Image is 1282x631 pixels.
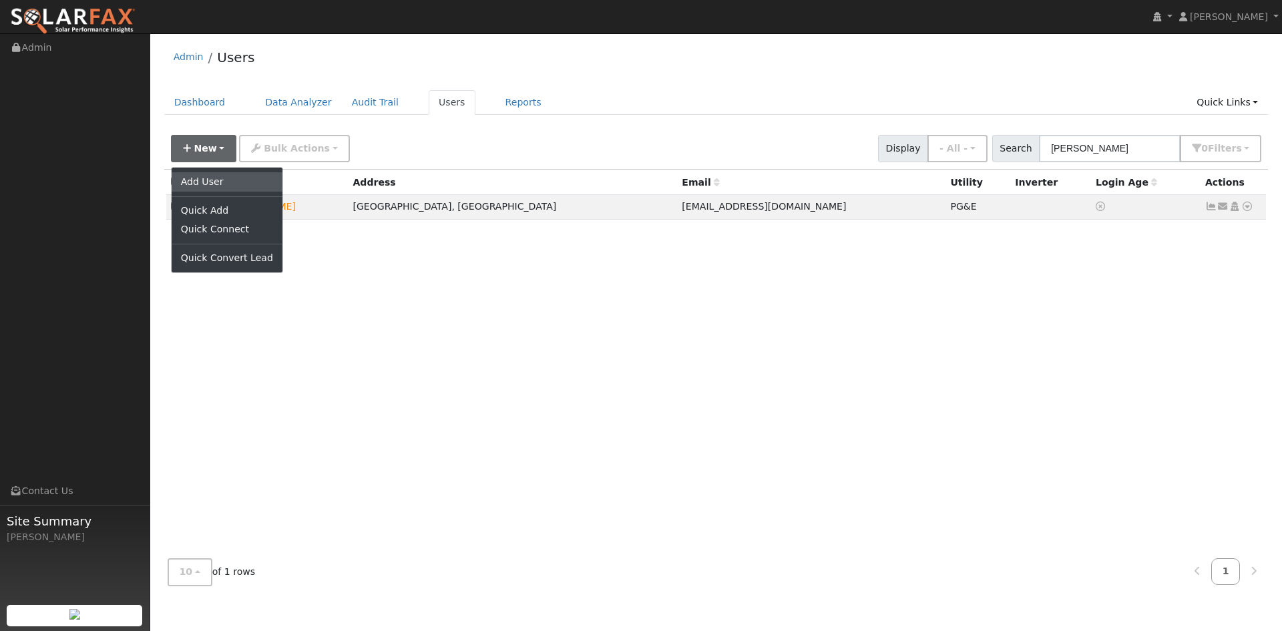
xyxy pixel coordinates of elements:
td: [GEOGRAPHIC_DATA], [GEOGRAPHIC_DATA] [348,195,677,220]
div: [PERSON_NAME] [7,530,143,544]
img: retrieve [69,609,80,620]
a: Users [217,49,254,65]
div: Inverter [1015,176,1086,190]
button: - All - [927,135,988,162]
a: Dashboard [164,90,236,115]
a: Quick Links [1187,90,1268,115]
a: 1 [1211,558,1241,584]
a: Login As [1229,201,1241,212]
span: 10 [180,566,193,577]
a: Quick Add [172,202,282,220]
a: Add User [172,172,282,191]
button: Bulk Actions [239,135,349,162]
span: Filter [1208,143,1242,154]
a: Admin [174,51,204,62]
button: New [171,135,237,162]
a: Data Analyzer [255,90,342,115]
span: [EMAIL_ADDRESS][DOMAIN_NAME] [682,201,846,212]
span: Site Summary [7,512,143,530]
a: Reports [495,90,552,115]
span: of 1 rows [168,558,256,586]
input: Search [1039,135,1181,162]
span: Bulk Actions [264,143,330,154]
span: [PERSON_NAME] [1190,11,1268,22]
div: Actions [1205,176,1261,190]
a: Show Graph [1205,201,1217,212]
span: Email [682,177,719,188]
a: cwallender@gmail.com [1217,200,1229,214]
span: s [1236,143,1241,154]
a: Quick Convert Lead [172,249,282,268]
span: PG&E [950,201,976,212]
span: Days since last login [1096,177,1157,188]
div: Utility [950,176,1006,190]
a: Users [429,90,475,115]
img: SolarFax [10,7,136,35]
span: Display [878,135,928,162]
a: Quick Connect [172,220,282,239]
span: Search [992,135,1040,162]
a: Other actions [1241,200,1253,214]
div: Address [353,176,672,190]
button: 0Filters [1180,135,1261,162]
span: New [194,143,216,154]
a: Audit Trail [342,90,409,115]
button: 10 [168,558,212,586]
a: No login access [1096,201,1108,212]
